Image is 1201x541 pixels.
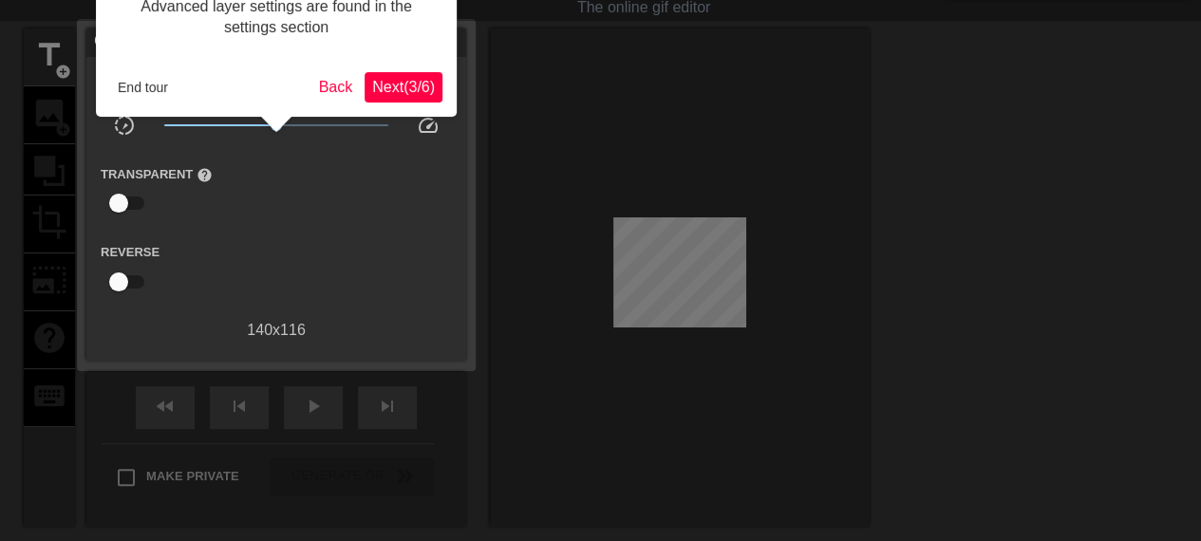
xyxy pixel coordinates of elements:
span: skip_next [376,395,399,418]
button: Back [311,72,361,103]
label: Reverse [101,243,160,262]
label: Transparent [101,165,213,184]
span: play_arrow [302,395,325,418]
span: fast_rewind [154,395,177,418]
span: skip_previous [228,395,251,418]
span: title [31,37,67,73]
span: Make Private [146,467,239,486]
div: 140 x 116 [86,319,466,342]
span: add_circle [55,64,71,80]
div: Gif Settings [86,28,466,57]
span: help [197,167,213,183]
button: End tour [110,73,176,102]
span: Next ( 3 / 6 ) [372,79,435,95]
button: Next [365,72,442,103]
